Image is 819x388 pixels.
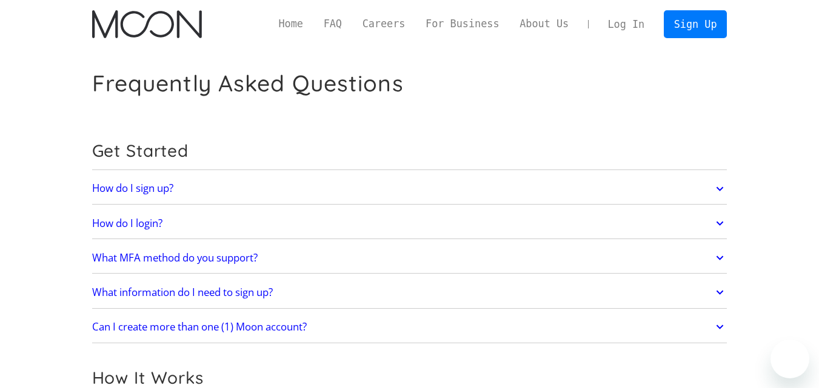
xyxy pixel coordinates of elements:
a: What MFA method do you support? [92,245,727,271]
h2: How do I login? [92,217,162,229]
a: What information do I need to sign up? [92,280,727,305]
h2: Can I create more than one (1) Moon account? [92,321,307,333]
a: How do I login? [92,211,727,236]
a: For Business [415,16,509,31]
h1: Frequently Asked Questions [92,70,404,97]
h2: What MFA method do you support? [92,252,258,264]
h2: How It Works [92,367,727,388]
a: Home [269,16,313,31]
a: Careers [352,16,415,31]
a: Log In [598,11,655,38]
a: Can I create more than one (1) Moon account? [92,314,727,340]
a: How do I sign up? [92,176,727,202]
iframe: Button to launch messaging window [771,340,809,378]
a: Sign Up [664,10,727,38]
a: About Us [509,16,579,31]
h2: Get Started [92,140,727,161]
a: home [92,10,202,38]
img: Moon Logo [92,10,202,38]
h2: How do I sign up? [92,182,173,194]
a: FAQ [313,16,352,31]
h2: What information do I need to sign up? [92,286,273,298]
